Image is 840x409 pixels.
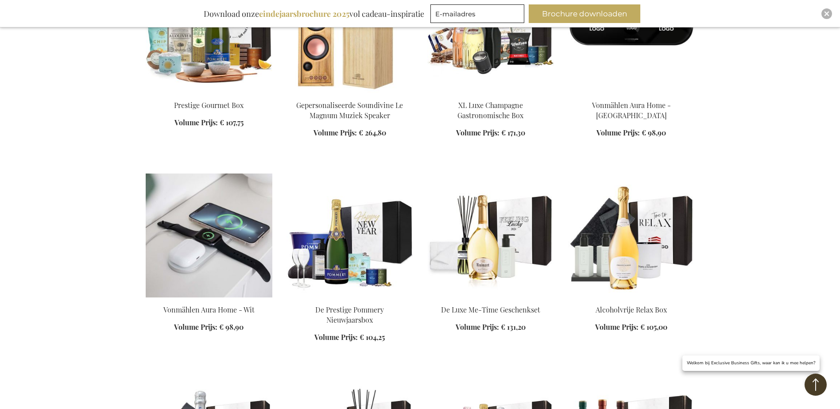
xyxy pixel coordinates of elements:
[314,128,386,138] a: Volume Prijs: € 264,80
[456,128,499,137] span: Volume Prijs:
[642,128,666,137] span: € 98,90
[430,4,524,23] input: E-mailadres
[427,89,554,98] a: XL Luxury Champagne Gourmet Box
[286,89,413,98] a: Personalised Soundivine Le Magnum Music Speaker
[595,322,667,332] a: Volume Prijs: € 105,00
[174,118,244,128] a: Volume Prijs: € 107,75
[259,8,349,19] b: eindejaarsbrochure 2025
[456,322,526,332] a: Volume Prijs: € 131,20
[286,294,413,302] a: The Prestige Pommey New Year Box
[501,128,525,137] span: € 171,30
[568,174,695,297] img: The Non-Alcoholic Relax Box
[315,305,384,324] a: De Prestige Pommery Nieuwjaarsbox
[529,4,640,23] button: Brochure downloaden
[596,305,667,314] a: Alcoholvrije Relax Box
[286,174,413,297] img: The Prestige Pommey New Year Box
[640,322,667,332] span: € 105,00
[457,100,523,120] a: XL Luxe Champagne Gastronomische Box
[359,128,386,137] span: € 264,80
[360,332,385,342] span: € 104,25
[595,322,639,332] span: Volume Prijs:
[200,4,428,23] div: Download onze vol cadeau-inspiratie
[596,128,666,138] a: Volume Prijs: € 98,90
[430,4,527,26] form: marketing offers and promotions
[568,294,695,302] a: The Non-Alcoholic Relax Box
[174,118,218,127] span: Volume Prijs:
[568,89,695,98] a: Vonmählen Aura Home
[441,305,540,314] a: De Luxe Me-Time Geschenkset
[296,100,403,120] a: Gepersonaliseerde Soundivine Le Magnum Muziek Speaker
[174,100,244,110] a: Prestige Gourmet Box
[596,128,640,137] span: Volume Prijs:
[314,332,358,342] span: Volume Prijs:
[824,11,829,16] img: Close
[146,89,272,98] a: Prestige Gourmet Box
[220,118,244,127] span: € 107,75
[501,322,526,332] span: € 131,20
[456,322,499,332] span: Volume Prijs:
[314,128,357,137] span: Volume Prijs:
[146,174,272,297] img: Vonmählen Aura Home - Wit
[427,294,554,302] a: The Luxury Me-Time Gift Set
[456,128,525,138] a: Volume Prijs: € 171,30
[821,8,832,19] div: Close
[592,100,671,120] a: Vonmählen Aura Home - [GEOGRAPHIC_DATA]
[427,174,554,297] img: The Luxury Me-Time Gift Set
[314,332,385,343] a: Volume Prijs: € 104,25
